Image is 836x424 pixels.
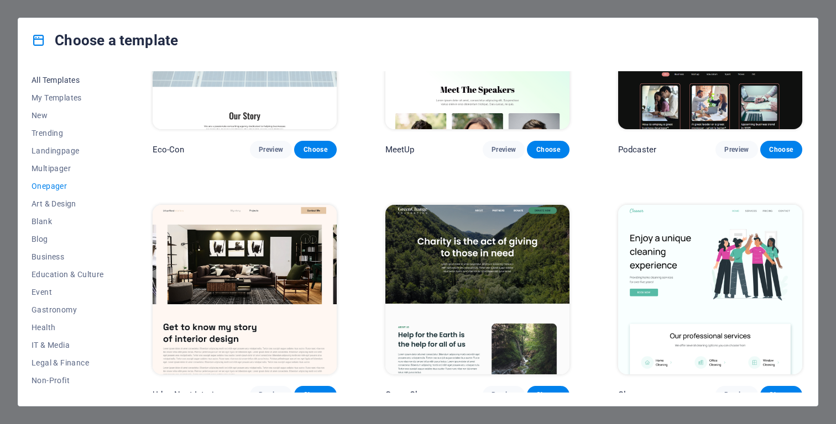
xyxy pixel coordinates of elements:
span: Choose [769,390,793,399]
p: UrbanNest Interiors [153,389,227,400]
button: Health [32,319,104,336]
p: Green Change [385,389,438,400]
img: UrbanNest Interiors [153,205,337,374]
button: Performance [32,389,104,407]
button: Multipager [32,160,104,177]
p: Podcaster [618,144,656,155]
span: Preview [492,145,516,154]
button: Choose [527,386,569,404]
button: Legal & Finance [32,354,104,372]
button: Choose [294,386,336,404]
button: Preview [715,141,757,158]
h4: Choose a template [32,31,178,49]
span: Blog [32,235,104,243]
span: Landingpage [32,146,104,155]
span: Choose [303,390,327,399]
span: Choose [769,145,793,154]
span: Health [32,323,104,332]
button: Preview [483,141,525,158]
button: Art & Design [32,195,104,213]
button: Education & Culture [32,266,104,283]
button: Preview [715,386,757,404]
button: Trending [32,124,104,142]
span: Preview [259,390,283,399]
span: Preview [259,145,283,154]
button: Onepager [32,177,104,195]
span: Gastronomy [32,305,104,314]
span: Multipager [32,164,104,173]
button: All Templates [32,71,104,89]
span: Choose [303,145,327,154]
span: Business [32,252,104,261]
span: Preview [724,390,749,399]
button: Choose [527,141,569,158]
button: Choose [294,141,336,158]
button: New [32,107,104,124]
span: Event [32,288,104,296]
span: Blank [32,217,104,226]
button: Gastronomy [32,301,104,319]
button: Choose [760,141,802,158]
button: Blog [32,230,104,248]
span: Non-Profit [32,376,104,385]
span: Preview [724,145,749,154]
span: Preview [492,390,516,399]
span: Choose [536,145,560,154]
span: All Templates [32,76,104,84]
button: Business [32,248,104,266]
button: Preview [250,386,292,404]
img: Cleaner [618,205,802,374]
button: Event [32,283,104,301]
span: My Templates [32,93,104,102]
span: Legal & Finance [32,358,104,367]
span: Trending [32,129,104,137]
p: Cleaner [618,389,647,400]
img: Green Change [385,205,569,374]
span: Onepager [32,182,104,190]
span: Art & Design [32,199,104,208]
p: MeetUp [385,144,415,155]
button: Landingpage [32,142,104,160]
span: Education & Culture [32,270,104,279]
button: Non-Profit [32,372,104,389]
span: Choose [536,390,560,399]
button: Choose [760,386,802,404]
span: New [32,111,104,120]
span: IT & Media [32,341,104,349]
button: My Templates [32,89,104,107]
button: Preview [250,141,292,158]
button: Preview [483,386,525,404]
button: IT & Media [32,336,104,354]
button: Blank [32,213,104,230]
p: Eco-Con [153,144,185,155]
